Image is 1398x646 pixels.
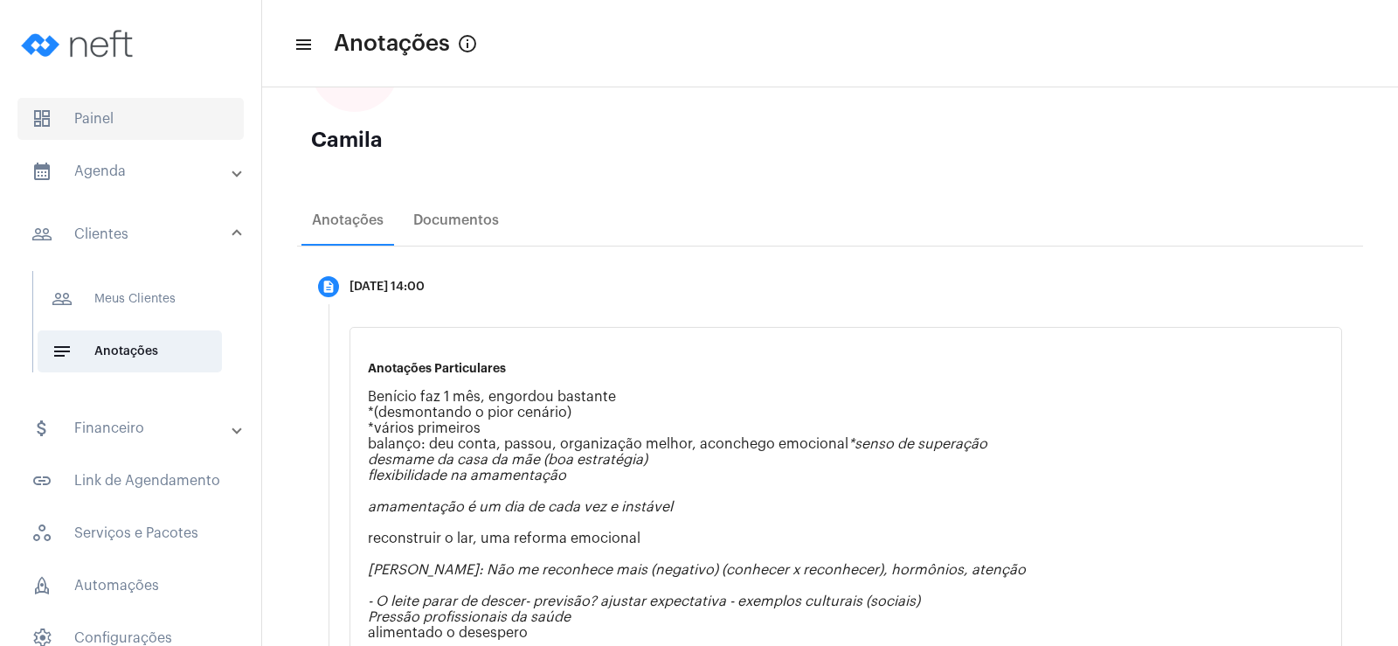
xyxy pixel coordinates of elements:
mat-icon: sidenav icon [31,161,52,182]
span: Serviços e Pacotes [17,512,244,554]
span: Automações [17,565,244,607]
mat-icon: sidenav icon [52,288,73,309]
mat-panel-title: Clientes [31,224,233,245]
span: Anotações [334,30,450,58]
span: Painel [17,98,244,140]
div: Anotações [312,212,384,228]
span: sidenav icon [31,108,52,129]
mat-icon: sidenav icon [52,341,73,362]
span: Anotações [38,330,222,372]
div: [DATE] 14:00 [349,281,425,294]
span: sidenav icon [31,575,52,596]
span: Link de Agendamento [17,460,244,502]
mat-icon: sidenav icon [31,470,52,491]
mat-expansion-panel-header: sidenav iconAgenda [10,150,261,192]
em: *senso de superação desmame da casa da mãe (boa estratégia) flexibilidade na amamentação amamenta... [368,437,987,514]
mat-panel-title: Financeiro [31,418,233,439]
em: [PERSON_NAME]: Não me reconhece mais (negativo) (conhecer x reconhecer), hormônios, atenção - O l... [368,563,1026,624]
div: Documentos [413,212,499,228]
mat-panel-title: Agenda [31,161,233,182]
mat-expansion-panel-header: sidenav iconFinanceiro [10,407,261,449]
mat-icon: sidenav icon [294,34,311,55]
span: sidenav icon [31,523,52,544]
mat-icon: sidenav icon [31,224,52,245]
p: Anotações Particulares [368,362,1324,375]
div: Camila [311,129,1349,150]
mat-icon: description [322,280,336,294]
mat-icon: sidenav icon [31,418,52,439]
img: logo-neft-novo-2.png [14,9,145,79]
mat-expansion-panel-header: sidenav iconClientes [10,206,261,262]
span: Meus Clientes [38,278,222,320]
mat-icon: info_outlined [457,33,478,54]
div: sidenav iconClientes [10,262,261,397]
